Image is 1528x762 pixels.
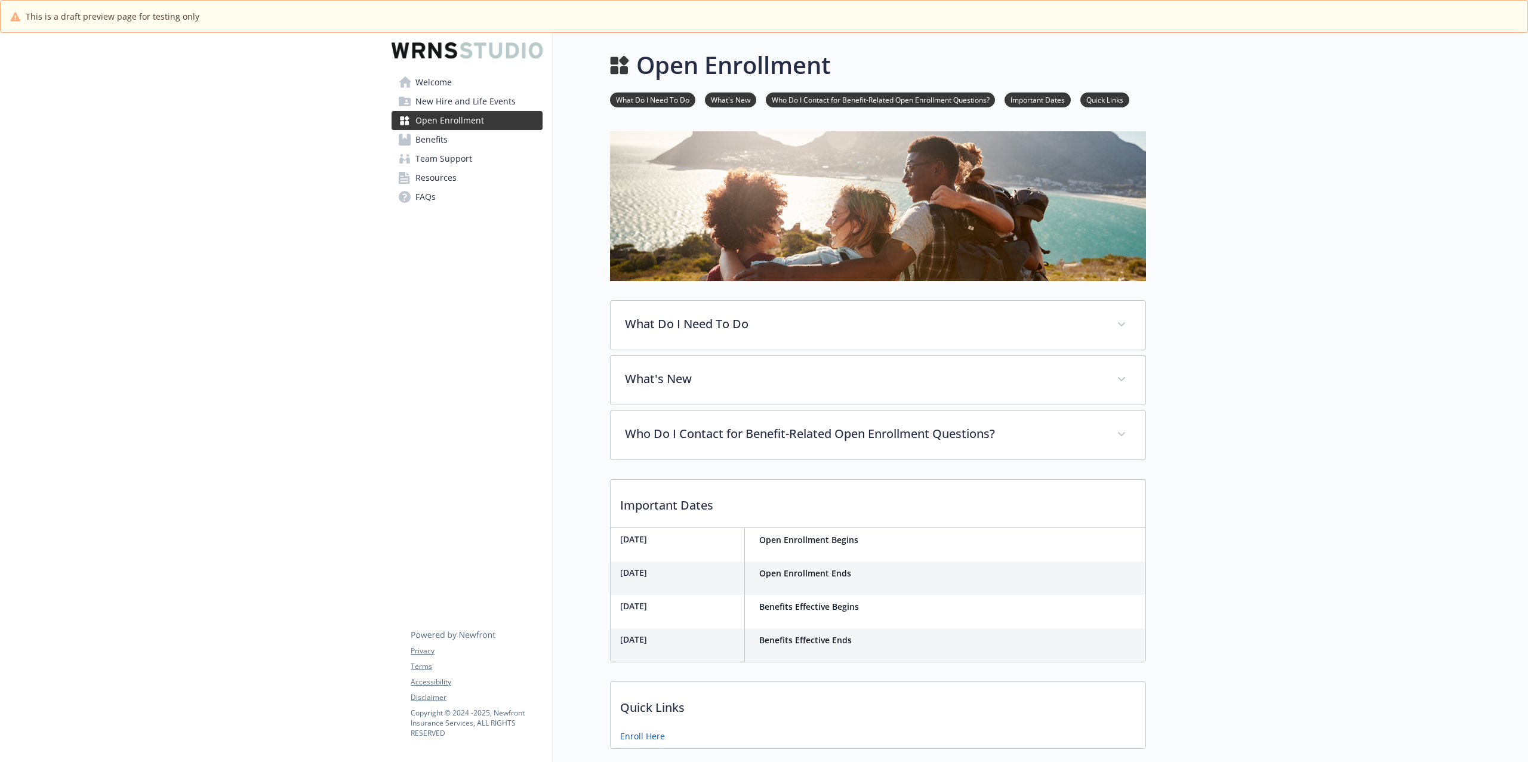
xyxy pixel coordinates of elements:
a: FAQs [392,187,543,206]
div: Who Do I Contact for Benefit-Related Open Enrollment Questions? [611,411,1145,459]
span: FAQs [415,187,436,206]
a: Resources [392,168,543,187]
p: [DATE] [620,533,740,545]
strong: Open Enrollment Begins [759,534,858,545]
a: Disclaimer [411,692,542,703]
a: Privacy [411,646,542,656]
span: Benefits [415,130,448,149]
p: [DATE] [620,633,740,646]
p: Copyright © 2024 - 2025 , Newfront Insurance Services, ALL RIGHTS RESERVED [411,708,542,738]
span: Open Enrollment [415,111,484,130]
img: open enrollment page banner [610,131,1146,281]
p: What Do I Need To Do [625,315,1102,333]
div: What Do I Need To Do [611,301,1145,350]
strong: Benefits Effective Begins [759,601,859,612]
a: Welcome [392,73,543,92]
h1: Open Enrollment [636,47,831,83]
a: Benefits [392,130,543,149]
span: New Hire and Life Events [415,92,516,111]
strong: Open Enrollment Ends [759,567,851,579]
p: Quick Links [611,682,1145,726]
p: Important Dates [611,480,1145,524]
a: New Hire and Life Events [392,92,543,111]
strong: Benefits Effective Ends [759,634,852,646]
a: What's New [705,94,756,105]
p: What's New [625,370,1102,388]
p: [DATE] [620,566,740,579]
a: Enroll Here [620,730,665,742]
a: What Do I Need To Do [610,94,695,105]
a: Who Do I Contact for Benefit-Related Open Enrollment Questions? [766,94,995,105]
a: Open Enrollment [392,111,543,130]
span: Resources [415,168,457,187]
a: Accessibility [411,677,542,687]
a: Terms [411,661,542,672]
span: Team Support [415,149,472,168]
a: Team Support [392,149,543,168]
p: [DATE] [620,600,740,612]
a: Important Dates [1005,94,1071,105]
div: What's New [611,356,1145,405]
a: Quick Links [1080,94,1129,105]
p: Who Do I Contact for Benefit-Related Open Enrollment Questions? [625,425,1102,443]
span: This is a draft preview page for testing only [26,10,199,23]
span: Welcome [415,73,452,92]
